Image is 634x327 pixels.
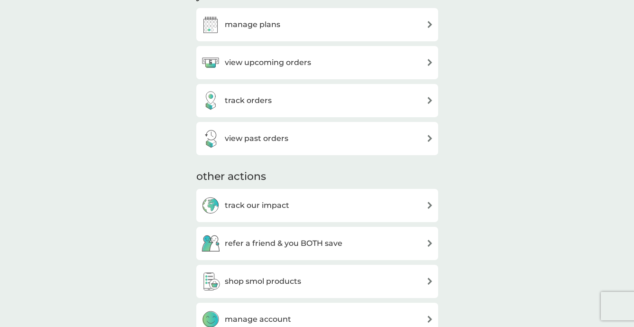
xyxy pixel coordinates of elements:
[225,199,289,212] h3: track our impact
[426,316,433,323] img: arrow right
[426,278,433,285] img: arrow right
[225,237,342,250] h3: refer a friend & you BOTH save
[426,59,433,66] img: arrow right
[225,19,280,31] h3: manage plans
[225,94,272,107] h3: track orders
[426,202,433,209] img: arrow right
[426,21,433,28] img: arrow right
[225,132,288,145] h3: view past orders
[426,135,433,142] img: arrow right
[225,313,291,326] h3: manage account
[426,240,433,247] img: arrow right
[196,169,266,184] h3: other actions
[225,275,301,288] h3: shop smol products
[426,97,433,104] img: arrow right
[225,56,311,69] h3: view upcoming orders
